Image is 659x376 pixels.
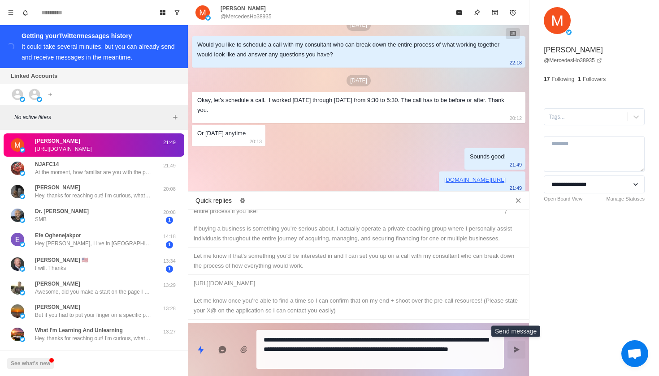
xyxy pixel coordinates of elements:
img: picture [11,328,24,341]
p: Hey [PERSON_NAME], I live in [GEOGRAPHIC_DATA], [GEOGRAPHIC_DATA], [GEOGRAPHIC_DATA]. My goal for... [35,239,152,248]
div: Would you like to schedule a call with my consultant who can break down the entire process of wha... [197,40,506,60]
img: picture [20,218,25,223]
button: Notifications [18,5,32,20]
button: Archive [486,4,504,21]
button: Send message [507,341,525,359]
img: picture [20,97,25,102]
p: [PERSON_NAME] [35,303,80,311]
p: What I'm Learning And Unlearning [35,326,123,334]
p: [PERSON_NAME] [544,45,603,56]
button: Reply with AI [213,341,231,359]
p: 1 [578,75,581,83]
p: [PERSON_NAME] [35,137,80,145]
button: Add filters [170,112,181,123]
button: Mark as read [450,4,468,21]
p: I will. Thanks [35,264,66,272]
a: @MercedesHo38935 [544,56,602,64]
img: picture [11,233,24,246]
div: Getting your Twitter messages history [22,30,177,41]
div: Okay, let's schedule a call. I worked [DATE] through [DATE] from 9:30 to 5:30. The call has to be... [197,95,506,115]
p: No active filters [14,113,170,121]
p: 20:12 [510,113,522,123]
button: Close quick replies [511,193,525,208]
button: Board View [156,5,170,20]
p: 20:08 [158,185,181,193]
p: Magic Outlook [35,350,72,358]
img: picture [20,337,25,342]
p: 17 [544,75,550,83]
p: But if you had to put your finger on a specific part of the process that’s holding you back from ... [35,311,152,319]
p: 20:08 [158,209,181,216]
p: SMB [35,215,47,223]
span: 1 [166,265,173,273]
img: picture [11,257,24,271]
p: [PERSON_NAME] [35,184,80,192]
img: picture [11,162,24,175]
img: picture [11,209,24,222]
p: Linked Accounts [11,72,57,81]
img: picture [20,266,25,272]
button: Add reminder [504,4,522,21]
button: Edit quick replies [235,193,250,208]
img: picture [195,5,210,20]
a: Open Board View [544,195,582,203]
img: picture [20,147,25,153]
p: NJAFC14 [35,160,59,168]
div: Sounds good! [470,152,506,162]
button: Pin [468,4,486,21]
img: picture [11,185,24,198]
p: 13:27 [158,328,181,336]
button: Add account [45,89,56,100]
p: Following [552,75,575,83]
img: picture [20,194,25,199]
p: [PERSON_NAME] [221,4,266,13]
p: Efe Oghenejakpor [35,231,81,239]
img: picture [20,290,25,295]
p: [URL][DOMAIN_NAME] [35,145,92,153]
div: Let me know once you’re able to find a time so I can confirm that on my end + shoot over the pre-... [194,296,524,316]
p: Quick replies [195,196,232,205]
p: [PERSON_NAME] 🇺🇸 [35,256,88,264]
div: [URL][DOMAIN_NAME] [194,278,524,288]
p: [DATE] [347,75,371,86]
p: [PERSON_NAME] [35,280,80,288]
p: 22:18 [510,58,522,68]
p: 20:13 [250,137,262,146]
span: 1 [166,217,173,224]
button: Quick replies [192,341,210,359]
p: 13:34 [158,257,181,265]
img: picture [205,15,211,21]
div: Let me know if that’s something you’d be interested in and I can set you up on a call with my con... [194,251,524,271]
button: Menu [4,5,18,20]
p: 13:29 [158,282,181,289]
p: Hey, thanks for reaching out! I'm curious, what ultimately has you interested in acquiring a cash... [35,192,152,200]
button: Show unread conversations [170,5,184,20]
p: 21:49 [510,160,522,170]
img: picture [566,30,572,35]
p: Hey, thanks for reaching out! I'm curious, what ultimately has you interested in acquiring a cash... [35,334,152,342]
p: 21:49 [158,139,181,146]
div: It could take several minutes, but you can already send and receive messages in the meantime. [22,43,175,61]
img: picture [20,313,25,319]
p: 21:49 [158,162,181,170]
p: Awesome, did you make a start on the page I sent you? [35,288,152,296]
p: [DATE] [347,19,371,31]
a: Manage Statuses [606,195,645,203]
img: picture [11,138,24,152]
span: 1 [166,241,173,248]
a: [DOMAIN_NAME][URL] [444,176,506,183]
img: picture [11,281,24,295]
p: 13:28 [158,305,181,312]
img: picture [544,7,571,34]
p: Dr. [PERSON_NAME] [35,207,89,215]
p: 21:49 [510,183,522,193]
div: If buying a business is something you're serious about, I actually operate a private coaching gro... [194,224,524,244]
img: picture [20,242,25,247]
p: @MercedesHo38935 [221,13,272,21]
button: Add media [235,341,253,359]
img: picture [37,97,42,102]
p: At the moment, how familiar are you with the process of buying a business? [35,168,152,176]
p: Followers [583,75,606,83]
a: Open chat [621,340,648,367]
img: picture [20,171,25,176]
